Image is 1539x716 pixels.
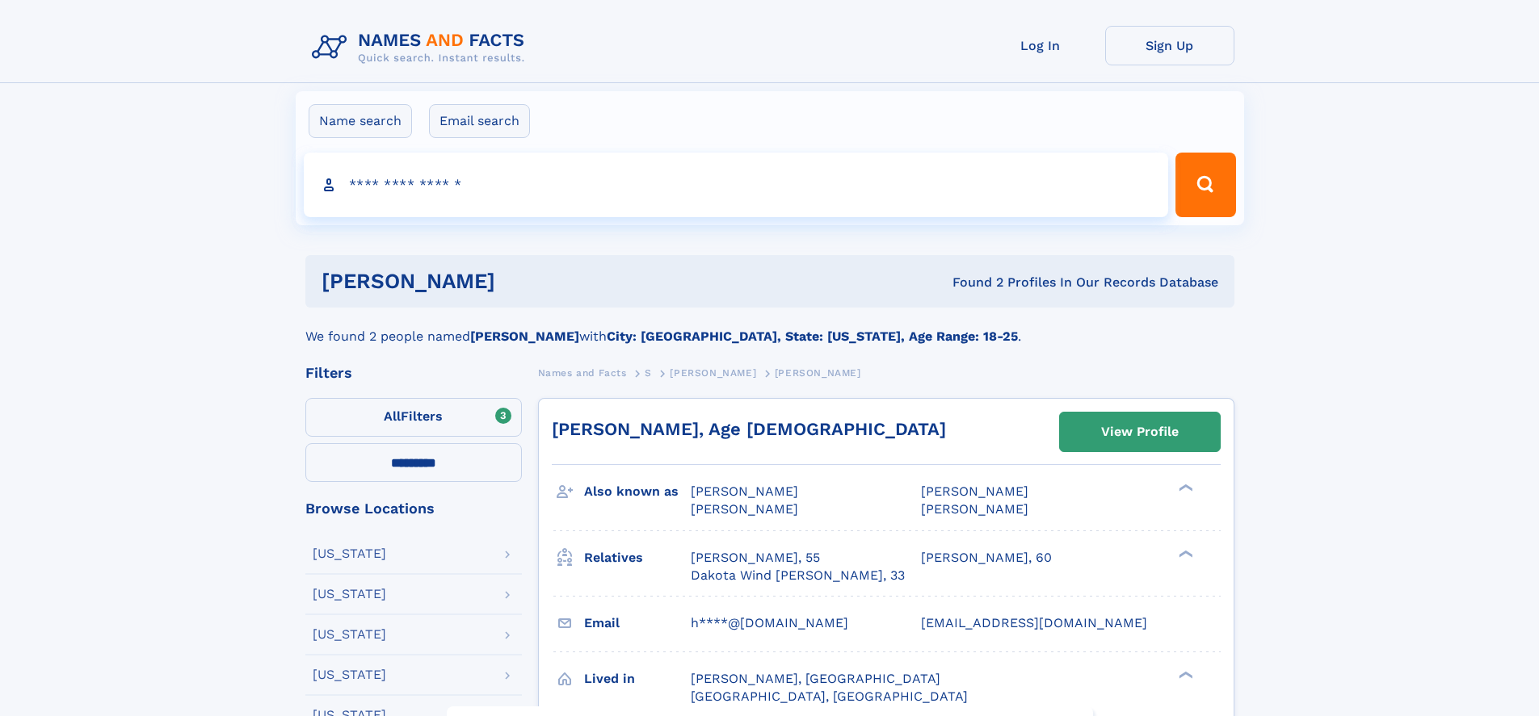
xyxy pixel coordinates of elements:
[724,274,1218,291] div: Found 2 Profiles In Our Records Database
[1175,548,1194,559] div: ❯
[1175,153,1235,217] button: Search Button
[584,544,691,572] h3: Relatives
[584,665,691,693] h3: Lived in
[313,547,386,560] div: [US_STATE]
[584,609,691,637] h3: Email
[305,398,522,437] label: Filters
[538,362,627,383] a: Names and Facts
[691,501,798,517] span: [PERSON_NAME]
[691,549,820,567] a: [PERSON_NAME], 55
[305,501,522,516] div: Browse Locations
[1105,26,1234,65] a: Sign Up
[1101,413,1179,450] div: View Profile
[976,26,1105,65] a: Log In
[607,329,1018,344] b: City: [GEOGRAPHIC_DATA], State: [US_STATE], Age Range: 18-25
[305,366,522,380] div: Filters
[691,671,940,686] span: [PERSON_NAME], [GEOGRAPHIC_DATA]
[1060,412,1220,451] a: View Profile
[584,478,691,505] h3: Also known as
[645,362,652,383] a: S
[775,367,861,379] span: [PERSON_NAME]
[670,362,756,383] a: [PERSON_NAME]
[921,501,1028,517] span: [PERSON_NAME]
[309,104,412,138] label: Name search
[691,567,905,584] a: Dakota Wind [PERSON_NAME], 33
[305,308,1234,346] div: We found 2 people named with .
[691,484,798,499] span: [PERSON_NAME]
[691,689,968,704] span: [GEOGRAPHIC_DATA], [GEOGRAPHIC_DATA]
[313,668,386,681] div: [US_STATE]
[429,104,530,138] label: Email search
[384,408,401,424] span: All
[322,271,724,291] h1: [PERSON_NAME]
[313,628,386,641] div: [US_STATE]
[305,26,538,69] img: Logo Names and Facts
[670,367,756,379] span: [PERSON_NAME]
[921,484,1028,499] span: [PERSON_NAME]
[470,329,579,344] b: [PERSON_NAME]
[304,153,1169,217] input: search input
[1175,669,1194,680] div: ❯
[1175,483,1194,493] div: ❯
[313,588,386,601] div: [US_STATE]
[552,419,946,439] a: [PERSON_NAME], Age [DEMOGRAPHIC_DATA]
[921,615,1147,630] span: [EMAIL_ADDRESS][DOMAIN_NAME]
[921,549,1052,567] a: [PERSON_NAME], 60
[645,367,652,379] span: S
